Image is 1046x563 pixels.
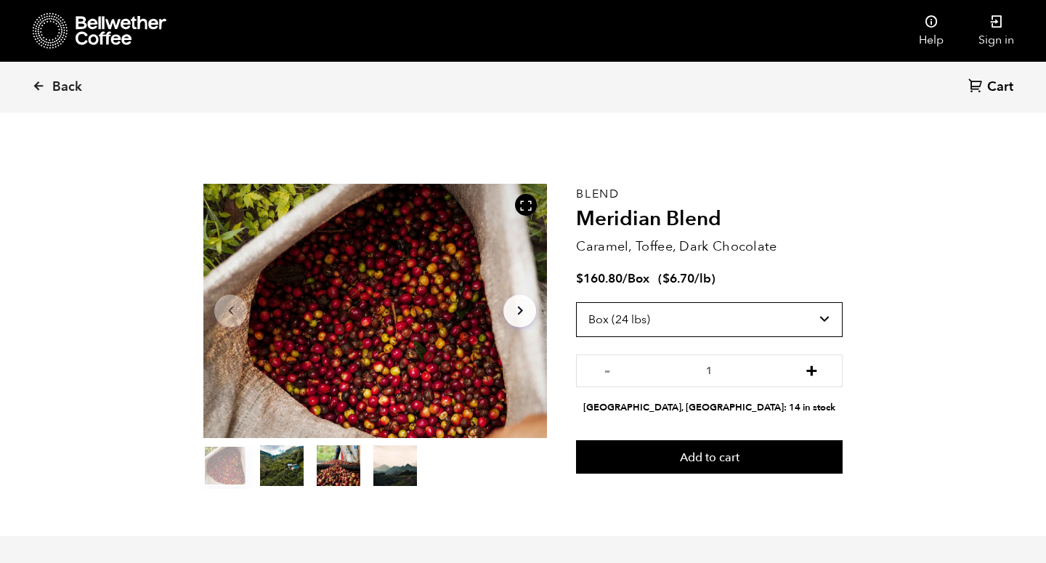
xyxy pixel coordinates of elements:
[803,362,821,376] button: +
[623,270,628,287] span: /
[628,270,649,287] span: Box
[598,362,616,376] button: -
[694,270,711,287] span: /lb
[662,270,694,287] bdi: 6.70
[52,78,82,96] span: Back
[987,78,1013,96] span: Cart
[576,207,843,232] h2: Meridian Blend
[576,270,623,287] bdi: 160.80
[658,270,715,287] span: ( )
[576,401,843,415] li: [GEOGRAPHIC_DATA], [GEOGRAPHIC_DATA]: 14 in stock
[662,270,670,287] span: $
[968,78,1017,97] a: Cart
[576,237,843,256] p: Caramel, Toffee, Dark Chocolate
[576,270,583,287] span: $
[576,440,843,474] button: Add to cart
